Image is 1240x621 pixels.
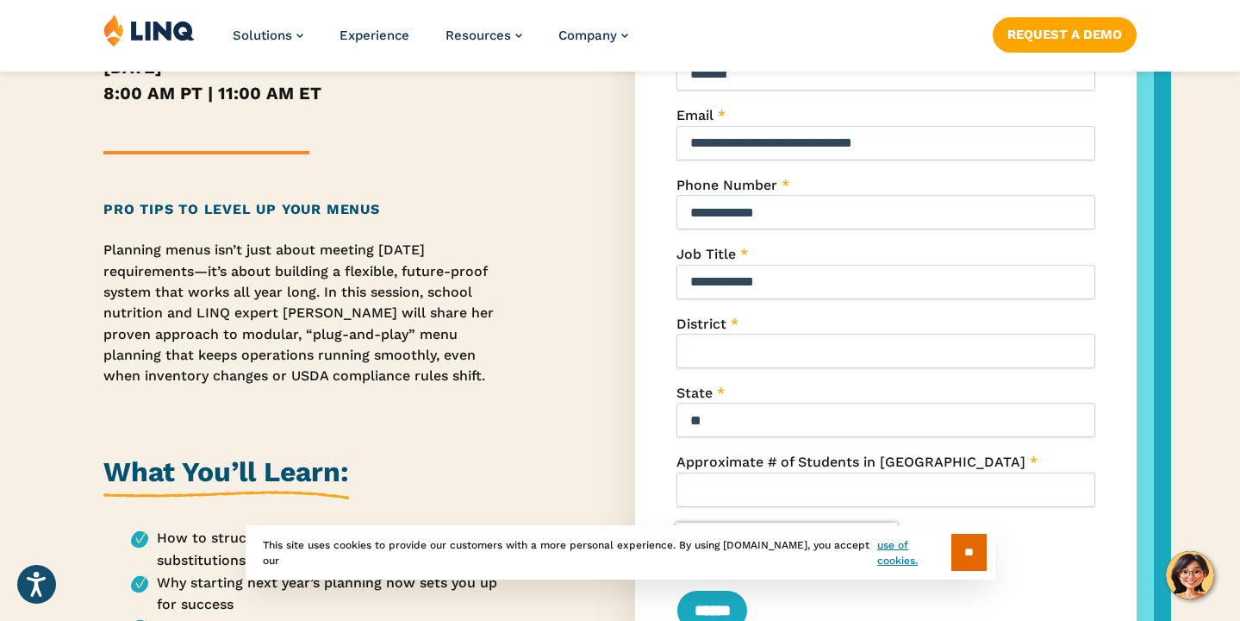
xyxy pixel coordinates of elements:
a: Solutions [233,28,303,43]
h2: What You’ll Learn: [103,453,349,500]
h5: 8:00 AM PT | 11:00 AM ET [103,80,516,106]
nav: Primary Navigation [233,14,628,71]
li: How to structure menus for easy ingredient substitutions [131,527,516,571]
span: Phone Number [676,177,777,193]
iframe: reCAPTCHA [676,523,897,574]
span: Email [676,107,713,123]
a: Company [558,28,628,43]
button: Hello, have a question? Let’s chat. [1166,551,1214,599]
span: Approximate # of Students in [GEOGRAPHIC_DATA] [676,454,1025,470]
p: Planning menus isn’t just about meeting [DATE] requirements—it’s about building a flexible, futur... [103,240,516,386]
span: Solutions [233,28,292,43]
span: Job Title [676,246,736,262]
span: District [676,316,726,332]
span: Company [558,28,617,43]
nav: Button Navigation [993,14,1137,52]
div: This site uses cookies to provide our customers with a more personal experience. By using [DOMAIN... [246,525,995,580]
span: Resources [446,28,511,43]
img: LINQ | K‑12 Software [103,14,195,47]
a: use of cookies. [877,537,950,568]
a: Request a Demo [993,17,1137,52]
a: Resources [446,28,522,43]
a: Experience [340,28,409,43]
span: State [676,385,713,401]
h2: Pro Tips to Level Up Your Menus [103,199,516,220]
